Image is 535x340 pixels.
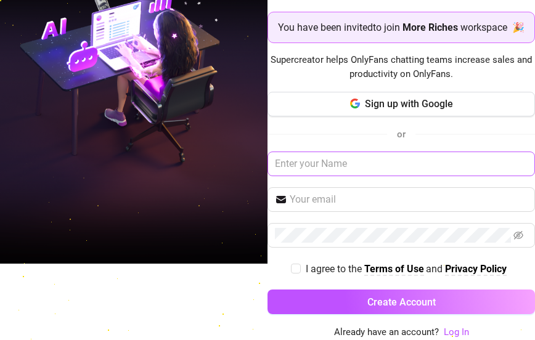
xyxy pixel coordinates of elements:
[367,296,436,308] span: Create Account
[402,22,458,33] strong: More Riches
[445,263,507,275] strong: Privacy Policy
[445,263,507,276] a: Privacy Policy
[267,53,535,82] span: Supercreator helps OnlyFans chatting teams increase sales and productivity on OnlyFans.
[290,192,528,207] input: Your email
[364,263,424,276] a: Terms of Use
[365,98,453,110] span: Sign up with Google
[306,263,364,275] span: I agree to the
[444,326,469,338] a: Log In
[426,263,445,275] span: and
[397,129,406,140] span: or
[364,263,424,275] strong: Terms of Use
[278,20,400,35] span: You have been invited to join
[334,325,439,340] span: Already have an account?
[513,230,523,240] span: eye-invisible
[444,325,469,340] a: Log In
[460,20,525,35] span: workspace 🎉
[267,152,535,176] input: Enter your Name
[267,92,535,116] button: Sign up with Google
[267,289,535,314] button: Create Account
